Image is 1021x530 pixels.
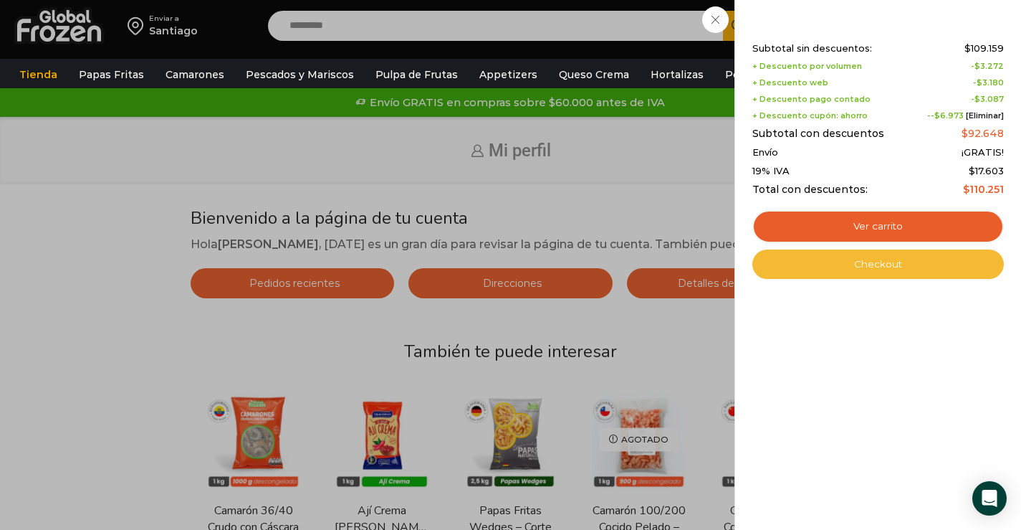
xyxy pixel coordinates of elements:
a: Checkout [752,250,1004,280]
span: $ [969,165,975,176]
a: Hortalizas [643,61,711,88]
a: Camarones [158,61,231,88]
span: - [971,62,1004,71]
span: ¡GRATIS! [962,147,1004,158]
a: Pulpa de Frutas [368,61,465,88]
bdi: 110.251 [963,183,1004,196]
span: 17.603 [969,165,1004,176]
span: 19% IVA [752,166,790,177]
span: $ [934,110,940,120]
bdi: 109.159 [964,42,1004,54]
span: $ [962,127,968,140]
span: $ [977,77,982,87]
span: Envío [752,147,778,158]
span: $ [964,42,971,54]
a: Pescados y Mariscos [239,61,361,88]
span: + Descuento por volumen [752,62,862,71]
a: Papas Fritas [72,61,151,88]
bdi: 3.087 [974,94,1004,104]
span: + Descuento web [752,78,828,87]
span: $ [963,183,969,196]
span: Subtotal sin descuentos: [752,43,872,55]
a: Ver carrito [752,210,1004,243]
span: -- [927,111,1004,120]
span: Subtotal con descuentos [752,128,884,140]
span: - [973,78,1004,87]
div: Open Intercom Messenger [972,481,1007,516]
span: 6.973 [934,110,964,120]
span: - [971,95,1004,104]
a: Appetizers [472,61,545,88]
span: $ [974,61,980,71]
a: [Eliminar] [966,110,1004,120]
span: Total con descuentos: [752,184,868,196]
bdi: 3.180 [977,77,1004,87]
a: Tienda [12,61,64,88]
a: Pollos [718,61,764,88]
bdi: 92.648 [962,127,1004,140]
span: + Descuento cupón: ahorro [752,111,868,120]
span: + Descuento pago contado [752,95,871,104]
a: Queso Crema [552,61,636,88]
span: $ [974,94,980,104]
bdi: 3.272 [974,61,1004,71]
